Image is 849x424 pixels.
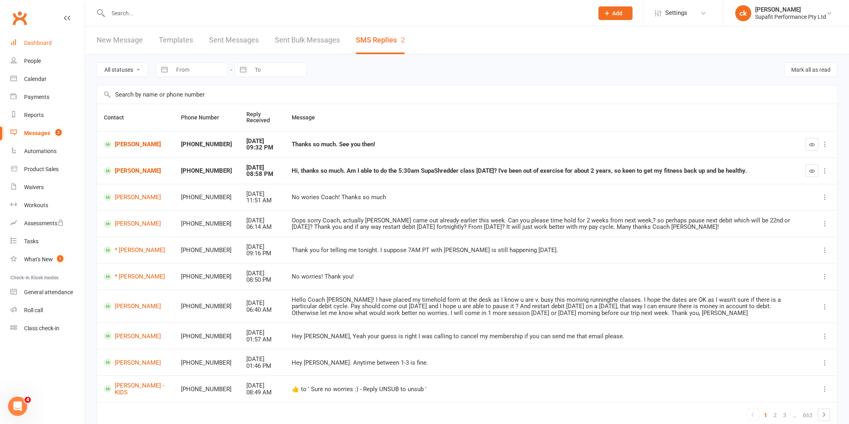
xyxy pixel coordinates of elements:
div: Waivers [24,184,44,190]
div: Hey [PERSON_NAME]. Anytime between 1-3 is fine. [292,359,791,366]
div: 09:32 PM [246,144,277,151]
a: Tasks [10,232,85,250]
div: No worries! Thank you! [292,273,791,280]
th: Message [285,104,798,131]
div: [PHONE_NUMBER] [181,386,232,393]
a: Reports [10,106,85,124]
a: * [PERSON_NAME] [104,246,167,254]
a: 663 [800,410,816,421]
a: New Message [97,26,143,54]
div: Calendar [24,76,47,82]
a: [PERSON_NAME] [104,194,167,201]
a: [PERSON_NAME] [104,220,167,228]
div: [PERSON_NAME] [756,6,827,13]
div: General attendance [24,289,73,295]
a: General attendance kiosk mode [10,283,85,301]
span: 2 [55,129,62,136]
div: 06:14 AM [246,224,277,230]
div: What's New [24,256,53,262]
a: [PERSON_NAME] [104,303,167,310]
span: Add [613,10,623,16]
div: Hi, thanks so much. Am I able to do the 5:30am SupaShredder class [DATE]? I've been out of exerci... [292,168,791,174]
div: Thank you for telling me tonight. I suppose 7AM PT with [PERSON_NAME] is still happening [DATE]. [292,247,791,254]
a: … [790,410,800,421]
button: Mark all as read [785,63,838,77]
a: Roll call [10,301,85,319]
a: Dashboard [10,34,85,52]
div: 06:40 AM [246,307,277,313]
div: Payments [24,94,49,100]
span: Settings [666,4,688,22]
div: Dashboard [24,40,52,46]
div: 08:49 AM [246,389,277,396]
div: Reports [24,112,44,118]
div: Thanks so much. See you then! [292,141,791,148]
a: [PERSON_NAME] [104,167,167,175]
div: 08:50 PM [246,277,277,283]
a: What's New1 [10,250,85,269]
a: SMS Replies2 [356,26,405,54]
div: 09:16 PM [246,250,277,257]
div: [PHONE_NUMBER] [181,333,232,340]
a: Clubworx [10,8,30,28]
div: ck [735,5,752,21]
div: Hey [PERSON_NAME], Yeah your guess is right I was calling to cancel my membership if you can send... [292,333,791,340]
a: Automations [10,142,85,160]
div: [DATE] [246,191,277,198]
div: [PHONE_NUMBER] [181,247,232,254]
input: From [172,63,227,77]
input: To [250,63,306,77]
div: 01:46 PM [246,363,277,369]
a: Class kiosk mode [10,319,85,337]
div: Messages [24,130,50,136]
a: Payments [10,88,85,106]
div: [PHONE_NUMBER] [181,273,232,280]
div: [DATE] [246,356,277,363]
input: Search... [106,8,588,19]
th: Contact [97,104,174,131]
a: Templates [159,26,193,54]
div: No wories Coach! Thanks so much [292,194,791,201]
div: [PHONE_NUMBER] [181,194,232,201]
div: [DATE] [246,244,277,250]
span: 1 [57,255,63,262]
div: [DATE] [246,270,277,277]
th: Phone Number [174,104,239,131]
div: 2 [401,36,405,44]
div: 01:57 AM [246,336,277,343]
div: Automations [24,148,57,154]
a: 1 [761,410,771,421]
a: Workouts [10,196,85,214]
span: 4 [24,397,31,403]
a: * [PERSON_NAME] [104,273,167,281]
div: [DATE] [246,164,277,171]
th: Reply Received [239,104,284,131]
a: Product Sales [10,160,85,178]
a: Calendar [10,70,85,88]
div: [PHONE_NUMBER] [181,141,232,148]
a: People [10,52,85,70]
div: Hello Coach [PERSON_NAME]! I have placed my timehold form at the desk as I know u are v. busy thi... [292,297,791,317]
div: ​👍​ to ' Sure no worries :) - Reply UNSUB to unsub ' [292,386,791,393]
div: [PHONE_NUMBER] [181,359,232,366]
div: [PHONE_NUMBER] [181,303,232,310]
div: Product Sales [24,166,59,172]
a: Messages 2 [10,124,85,142]
a: 2 [771,410,780,421]
div: [DATE] [246,217,277,224]
a: [PERSON_NAME] [104,332,167,340]
div: [DATE] [246,138,277,145]
div: [DATE] [246,329,277,336]
a: Sent Messages [209,26,259,54]
div: [PHONE_NUMBER] [181,168,232,174]
div: Roll call [24,307,43,313]
a: 3 [780,410,790,421]
div: [DATE] [246,382,277,389]
a: [PERSON_NAME] - KIDS [104,382,167,396]
a: Waivers [10,178,85,196]
div: 11:51 AM [246,197,277,204]
div: Assessments [24,220,64,226]
div: [PHONE_NUMBER] [181,220,232,227]
div: Oops sorry Coach, actually [PERSON_NAME] came out already earlier this week. Can you please time ... [292,217,791,230]
a: Assessments [10,214,85,232]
